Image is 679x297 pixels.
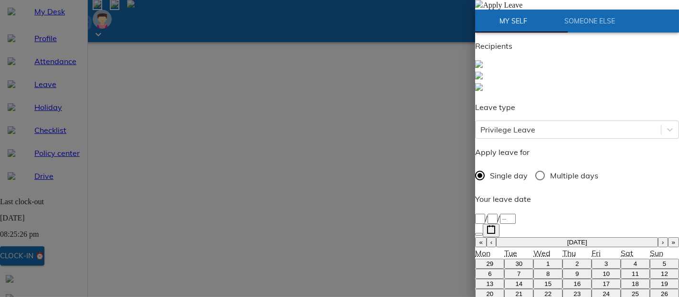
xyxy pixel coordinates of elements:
abbr: 5 October 2025 [663,260,666,267]
abbr: Monday [475,248,490,258]
abbr: 10 October 2025 [603,270,610,277]
button: 6 October 2025 [475,269,504,279]
abbr: 14 October 2025 [515,280,522,287]
abbr: 2 October 2025 [575,260,579,267]
button: 14 October 2025 [504,279,533,289]
span: Apply leave for [475,147,530,157]
button: 19 October 2025 [650,279,679,289]
button: 2 October 2025 [562,259,592,269]
abbr: 19 October 2025 [661,280,668,287]
button: [DATE] [496,237,658,247]
span: Your leave date [475,194,531,204]
a: Laxman Gatade [475,59,679,71]
img: defaultEmp.0e2b4d71.svg [475,83,483,91]
button: 15 October 2025 [533,279,562,289]
input: ---- [500,214,516,224]
abbr: Saturday [621,248,633,258]
abbr: 30 September 2025 [515,260,522,267]
button: 16 October 2025 [562,279,592,289]
abbr: 11 October 2025 [632,270,639,277]
abbr: 3 October 2025 [605,260,608,267]
abbr: 12 October 2025 [661,270,668,277]
button: 11 October 2025 [621,269,650,279]
abbr: 6 October 2025 [488,270,491,277]
button: 8 October 2025 [533,269,562,279]
img: defaultEmp.0e2b4d71.svg [475,60,483,68]
button: 17 October 2025 [592,279,621,289]
span: / [485,213,488,223]
abbr: 17 October 2025 [603,280,610,287]
button: ‹ [487,237,496,247]
abbr: Wednesday [533,248,551,258]
button: 4 October 2025 [621,259,650,269]
button: 10 October 2025 [592,269,621,279]
button: 30 September 2025 [504,259,533,269]
button: » [668,237,679,247]
p: Leave type [475,101,679,113]
button: 12 October 2025 [650,269,679,279]
button: 5 October 2025 [650,259,679,269]
abbr: 15 October 2025 [544,280,552,287]
abbr: 8 October 2025 [546,270,550,277]
abbr: 18 October 2025 [632,280,639,287]
button: 3 October 2025 [592,259,621,269]
img: defaultEmp.0e2b4d71.svg [475,72,483,79]
abbr: 16 October 2025 [573,280,581,287]
button: « [475,237,486,247]
span: / [498,213,500,223]
span: Someone Else [557,15,622,27]
div: daytype [475,165,679,186]
button: › [658,237,668,247]
a: Sumhr Admin [475,71,679,82]
button: 1 October 2025 [533,259,562,269]
abbr: 29 September 2025 [486,260,493,267]
abbr: Sunday [650,248,663,258]
div: Privilege Leave [480,124,535,135]
span: My Self [481,15,546,27]
abbr: 4 October 2025 [634,260,637,267]
span: Apply Leave [483,1,522,9]
span: Multiple days [550,170,598,181]
button: 29 September 2025 [475,259,504,269]
abbr: Thursday [562,248,576,258]
button: 18 October 2025 [621,279,650,289]
input: -- [475,214,485,224]
a: Chinu . Sharma [475,82,679,94]
span: Recipients [475,41,512,51]
button: 7 October 2025 [504,269,533,279]
input: -- [488,214,498,224]
abbr: 9 October 2025 [575,270,579,277]
abbr: 13 October 2025 [486,280,493,287]
abbr: 1 October 2025 [546,260,550,267]
button: 13 October 2025 [475,279,504,289]
button: 9 October 2025 [562,269,592,279]
abbr: 7 October 2025 [517,270,520,277]
span: Single day [490,170,528,181]
abbr: Friday [592,248,601,258]
abbr: Tuesday [504,248,517,258]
